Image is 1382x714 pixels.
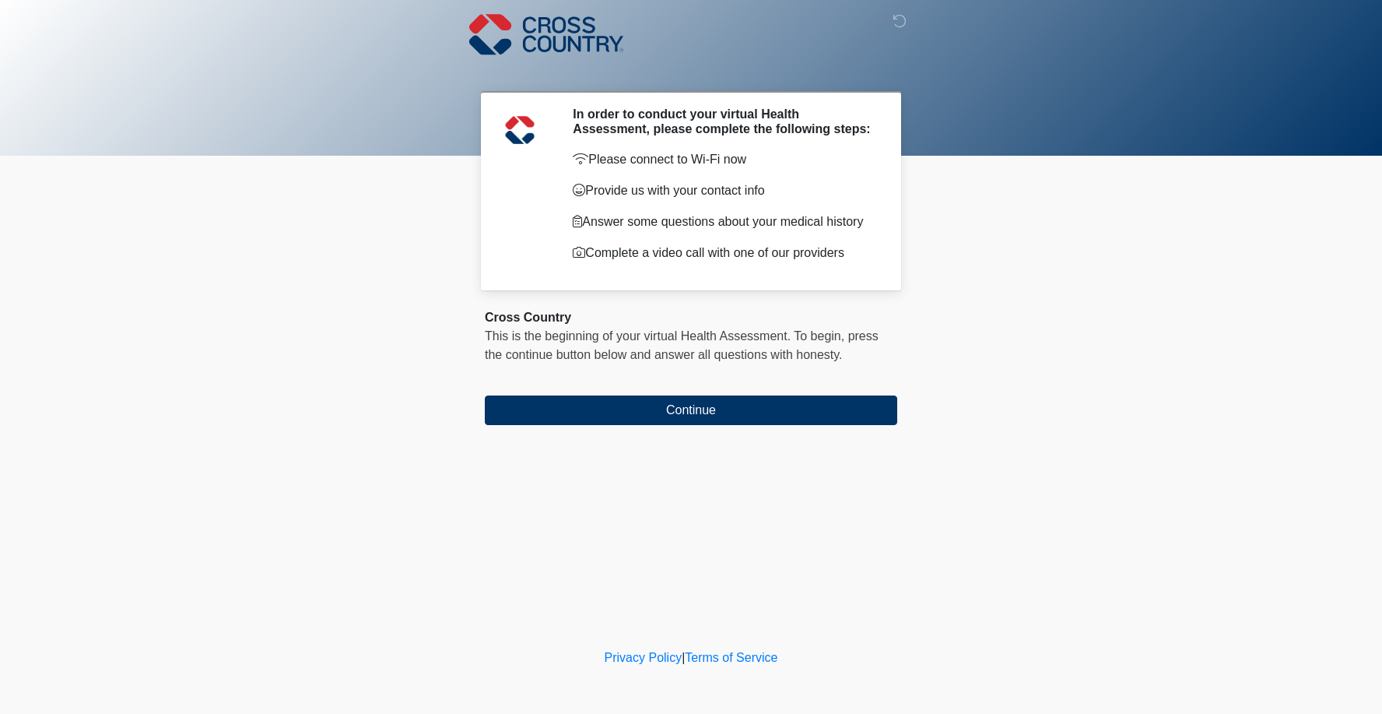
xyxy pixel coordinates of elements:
[485,329,879,361] span: This is the beginning of your virtual Health Assessment. ﻿﻿﻿﻿﻿﻿To begin, ﻿﻿﻿﻿﻿﻿﻿﻿﻿﻿﻿﻿﻿﻿﻿﻿﻿﻿press ...
[573,213,874,231] p: Answer some questions about your medical history
[682,651,685,664] a: |
[473,56,909,85] h1: ‎ ‎ ‎
[485,308,897,327] div: Cross Country
[573,244,874,262] p: Complete a video call with one of our providers
[573,150,874,169] p: Please connect to Wi-Fi now
[496,107,543,153] img: Agent Avatar
[605,651,682,664] a: Privacy Policy
[573,107,874,136] h2: In order to conduct your virtual Health Assessment, please complete the following steps:
[685,651,777,664] a: Terms of Service
[573,181,874,200] p: Provide us with your contact info
[485,396,897,425] button: Continue
[469,12,623,57] img: Cross Country Logo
